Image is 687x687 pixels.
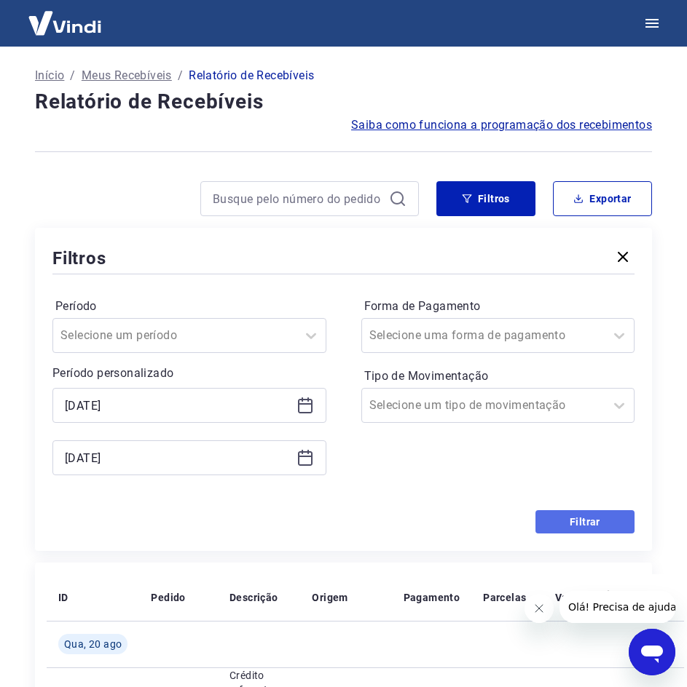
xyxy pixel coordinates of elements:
[64,637,122,651] span: Qua, 20 ago
[70,67,75,84] p: /
[364,368,632,385] label: Tipo de Movimentação
[9,10,122,22] span: Olá! Precisa de ajuda?
[229,590,278,605] p: Descrição
[65,447,291,469] input: Data final
[178,67,183,84] p: /
[52,365,326,382] p: Período personalizado
[151,590,185,605] p: Pedido
[436,181,535,216] button: Filtros
[404,590,460,605] p: Pagamento
[35,87,652,116] h4: Relatório de Recebíveis
[553,181,652,216] button: Exportar
[312,590,348,605] p: Origem
[483,590,526,605] p: Parcelas
[351,116,652,134] a: Saiba como funciona a programação dos recebimentos
[213,188,383,210] input: Busque pelo número do pedido
[525,594,554,623] iframe: Fechar mensagem
[189,67,314,84] p: Relatório de Recebíveis
[52,247,106,270] h5: Filtros
[58,590,68,605] p: ID
[364,298,632,315] label: Forma de Pagamento
[17,1,112,45] img: Vindi
[560,591,675,623] iframe: Mensagem da empresa
[629,629,675,675] iframe: Botão para abrir a janela de mensagens
[35,67,64,84] a: Início
[637,590,672,605] p: Tarifas
[535,510,635,533] button: Filtrar
[65,394,291,416] input: Data inicial
[555,590,602,605] p: Valor Líq.
[82,67,172,84] a: Meus Recebíveis
[55,298,323,315] label: Período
